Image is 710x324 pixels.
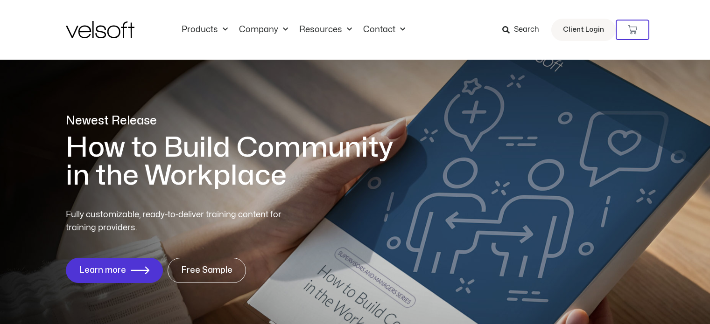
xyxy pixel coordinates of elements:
nav: Menu [176,25,411,35]
a: ProductsMenu Toggle [176,25,233,35]
iframe: chat widget [591,303,705,324]
a: Search [502,22,546,38]
p: Newest Release [66,113,407,129]
img: Velsoft Training Materials [66,21,134,38]
p: Fully customizable, ready-to-deliver training content for training providers. [66,208,298,234]
a: Free Sample [168,258,246,283]
h1: How to Build Community in the Workplace [66,134,407,190]
span: Search [514,24,539,36]
a: ContactMenu Toggle [358,25,411,35]
span: Learn more [79,266,126,275]
a: Client Login [551,19,616,41]
a: ResourcesMenu Toggle [294,25,358,35]
span: Free Sample [181,266,232,275]
span: Client Login [563,24,604,36]
a: Learn more [66,258,163,283]
a: CompanyMenu Toggle [233,25,294,35]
